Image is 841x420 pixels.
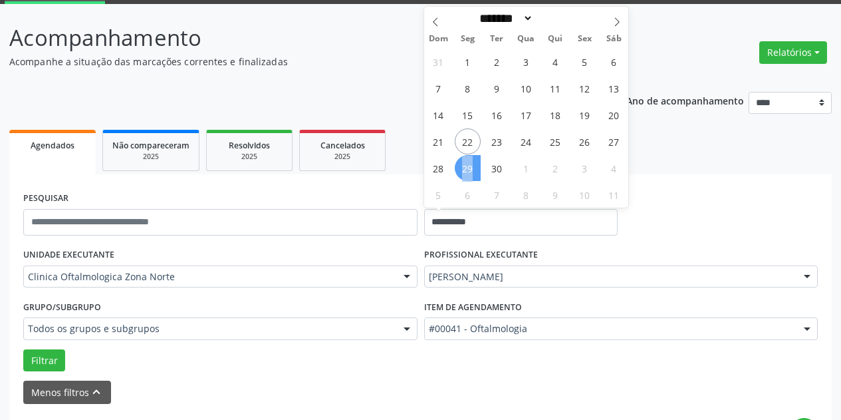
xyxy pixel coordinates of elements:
[484,128,510,154] span: Setembro 23, 2025
[513,128,539,154] span: Setembro 24, 2025
[31,140,74,151] span: Agendados
[89,385,104,399] i: keyboard_arrow_up
[601,75,627,101] span: Setembro 13, 2025
[23,381,111,404] button: Menos filtroskeyboard_arrow_up
[601,155,627,181] span: Outubro 4, 2025
[542,49,568,75] span: Setembro 4, 2025
[455,75,481,101] span: Setembro 8, 2025
[425,182,451,208] span: Outubro 5, 2025
[484,182,510,208] span: Outubro 7, 2025
[572,102,598,128] span: Setembro 19, 2025
[626,92,744,108] p: Ano de acompanhamento
[455,155,481,181] span: Setembro 29, 2025
[542,128,568,154] span: Setembro 25, 2025
[429,322,791,335] span: #00041 - Oftalmologia
[511,35,541,43] span: Qua
[541,35,570,43] span: Qui
[425,49,451,75] span: Agosto 31, 2025
[484,75,510,101] span: Setembro 9, 2025
[572,128,598,154] span: Setembro 26, 2025
[484,102,510,128] span: Setembro 16, 2025
[23,245,114,266] label: UNIDADE EXECUTANTE
[601,49,627,75] span: Setembro 6, 2025
[23,297,101,317] label: Grupo/Subgrupo
[513,102,539,128] span: Setembro 17, 2025
[455,49,481,75] span: Setembro 1, 2025
[513,182,539,208] span: Outubro 8, 2025
[424,297,522,317] label: Item de agendamento
[320,140,365,151] span: Cancelados
[425,155,451,181] span: Setembro 28, 2025
[570,35,599,43] span: Sex
[425,102,451,128] span: Setembro 14, 2025
[513,155,539,181] span: Outubro 1, 2025
[533,11,577,25] input: Year
[23,349,65,372] button: Filtrar
[759,41,827,64] button: Relatórios
[424,245,538,266] label: PROFISSIONAL EXECUTANTE
[424,35,453,43] span: Dom
[542,75,568,101] span: Setembro 11, 2025
[601,102,627,128] span: Setembro 20, 2025
[572,182,598,208] span: Outubro 10, 2025
[601,128,627,154] span: Setembro 27, 2025
[572,49,598,75] span: Setembro 5, 2025
[453,35,482,43] span: Seg
[484,155,510,181] span: Setembro 30, 2025
[542,102,568,128] span: Setembro 18, 2025
[542,155,568,181] span: Outubro 2, 2025
[572,155,598,181] span: Outubro 3, 2025
[513,75,539,101] span: Setembro 10, 2025
[229,140,270,151] span: Resolvidos
[484,49,510,75] span: Setembro 2, 2025
[425,75,451,101] span: Setembro 7, 2025
[599,35,628,43] span: Sáb
[425,128,451,154] span: Setembro 21, 2025
[482,35,511,43] span: Ter
[455,128,481,154] span: Setembro 22, 2025
[572,75,598,101] span: Setembro 12, 2025
[28,322,390,335] span: Todos os grupos e subgrupos
[9,21,585,55] p: Acompanhamento
[542,182,568,208] span: Outubro 9, 2025
[429,270,791,284] span: [PERSON_NAME]
[28,270,390,284] span: Clinica Oftalmologica Zona Norte
[23,188,68,209] label: PESQUISAR
[112,152,189,162] div: 2025
[9,55,585,69] p: Acompanhe a situação das marcações correntes e finalizadas
[112,140,189,151] span: Não compareceram
[455,182,481,208] span: Outubro 6, 2025
[309,152,376,162] div: 2025
[475,11,534,25] select: Month
[455,102,481,128] span: Setembro 15, 2025
[513,49,539,75] span: Setembro 3, 2025
[216,152,283,162] div: 2025
[601,182,627,208] span: Outubro 11, 2025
